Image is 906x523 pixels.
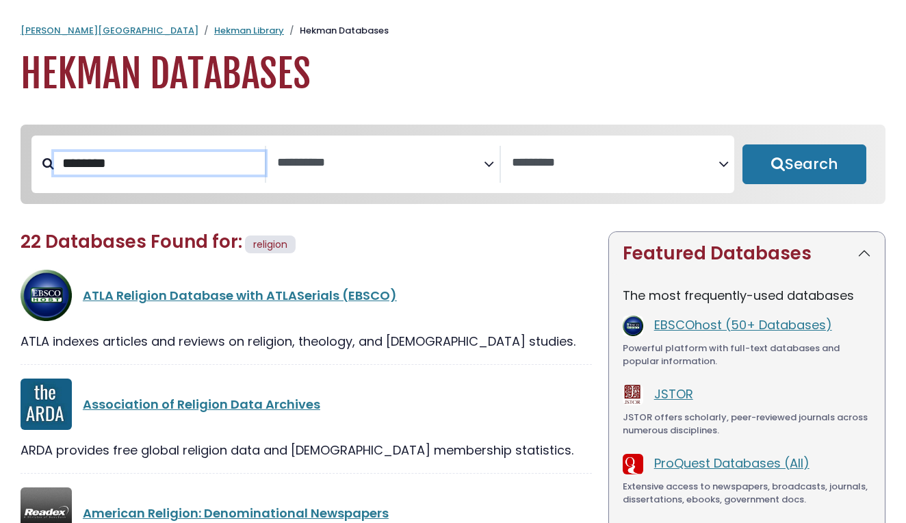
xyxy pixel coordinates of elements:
[623,286,871,305] p: The most frequently-used databases
[654,455,810,472] a: ProQuest Databases (All)
[21,24,198,37] a: [PERSON_NAME][GEOGRAPHIC_DATA]
[654,385,693,403] a: JSTOR
[253,238,287,251] span: religion
[21,229,242,254] span: 22 Databases Found for:
[623,480,871,507] div: Extensive access to newspapers, broadcasts, journals, dissertations, ebooks, government docs.
[21,332,592,350] div: ATLA indexes articles and reviews on religion, theology, and [DEMOGRAPHIC_DATA] studies.
[83,396,320,413] a: Association of Religion Data Archives
[742,144,866,184] button: Submit for Search Results
[623,411,871,437] div: JSTOR offers scholarly, peer-reviewed journals across numerous disciplines.
[623,342,871,368] div: Powerful platform with full-text databases and popular information.
[21,441,592,459] div: ARDA provides free global religion data and [DEMOGRAPHIC_DATA] membership statistics.
[21,24,885,38] nav: breadcrumb
[609,232,885,275] button: Featured Databases
[21,125,885,204] nav: Search filters
[54,152,265,175] input: Search database by title or keyword
[284,24,389,38] li: Hekman Databases
[277,156,484,170] textarea: Search
[83,505,389,522] a: American Religion: Denominational Newspapers
[21,51,885,97] h1: Hekman Databases
[512,156,719,170] textarea: Search
[83,287,397,304] a: ATLA Religion Database with ATLASerials (EBSCO)
[654,316,832,333] a: EBSCOhost (50+ Databases)
[214,24,284,37] a: Hekman Library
